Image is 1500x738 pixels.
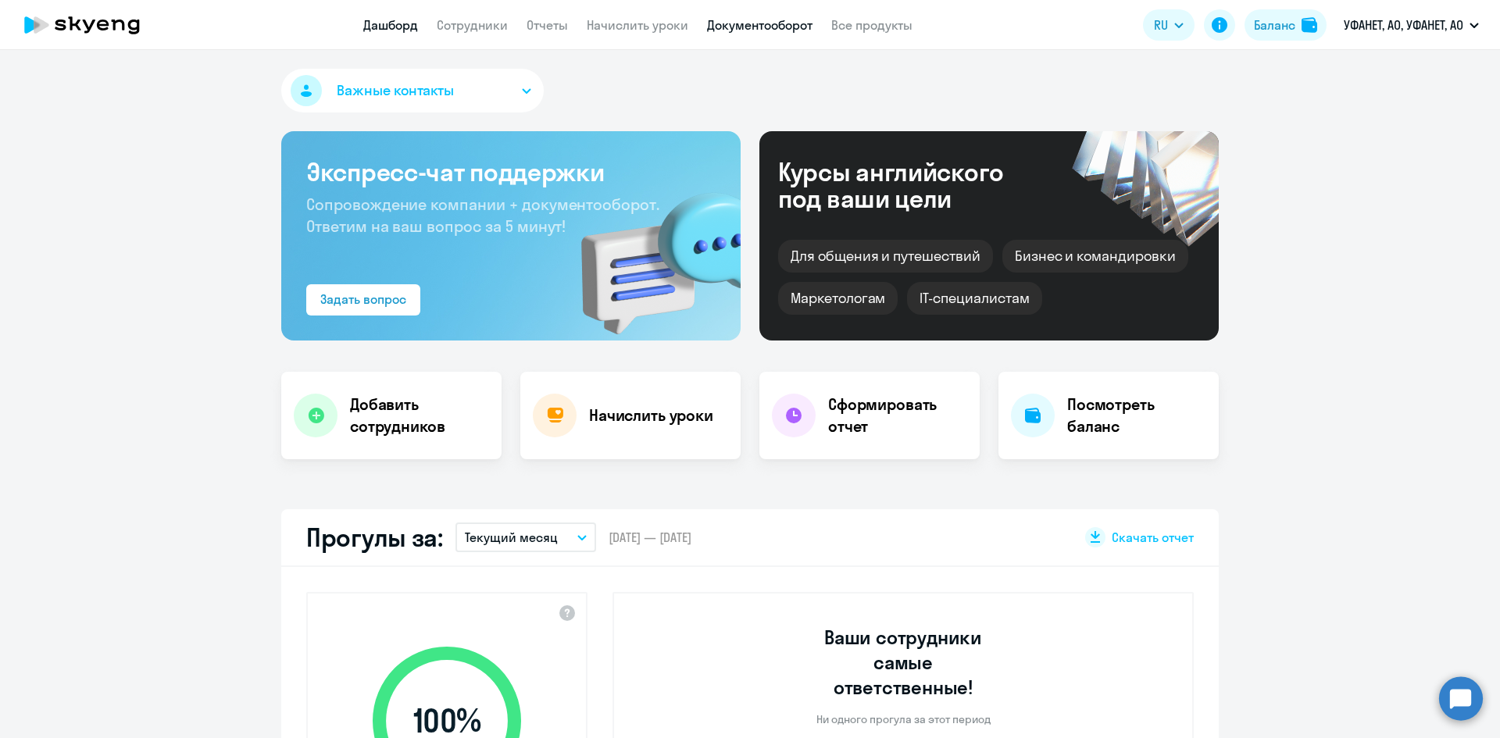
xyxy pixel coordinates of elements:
[1245,9,1327,41] button: Балансbalance
[306,284,420,316] button: Задать вопрос
[465,528,558,547] p: Текущий месяц
[437,17,508,33] a: Сотрудники
[589,405,713,426] h4: Начислить уроки
[828,394,967,437] h4: Сформировать отчет
[320,290,406,308] div: Задать вопрос
[363,17,418,33] a: Дашборд
[816,712,991,726] p: Ни одного прогула за этот период
[337,80,454,101] span: Важные контакты
[559,165,741,340] img: bg-img
[1067,394,1206,437] h4: Посмотреть баланс
[1002,240,1188,273] div: Бизнес и командировки
[1143,9,1195,41] button: RU
[527,17,568,33] a: Отчеты
[907,282,1041,315] div: IT-специалистам
[306,156,716,187] h3: Экспресс-чат поддержки
[1112,529,1194,546] span: Скачать отчет
[778,282,898,315] div: Маркетологам
[778,240,993,273] div: Для общения и путешествий
[707,17,812,33] a: Документооборот
[587,17,688,33] a: Начислить уроки
[281,69,544,112] button: Важные контакты
[778,159,1045,212] div: Курсы английского под ваши цели
[306,194,659,236] span: Сопровождение компании + документооборот. Ответим на ваш вопрос за 5 минут!
[455,522,596,552] button: Текущий месяц
[1254,16,1295,34] div: Баланс
[1302,17,1317,33] img: balance
[350,394,489,437] h4: Добавить сотрудников
[1154,16,1168,34] span: RU
[1336,6,1487,44] button: УФАНЕТ, АО, УФАНЕТ, АО
[803,625,1004,700] h3: Ваши сотрудники самые ответственные!
[306,522,443,553] h2: Прогулы за:
[1344,16,1463,34] p: УФАНЕТ, АО, УФАНЕТ, АО
[609,529,691,546] span: [DATE] — [DATE]
[831,17,912,33] a: Все продукты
